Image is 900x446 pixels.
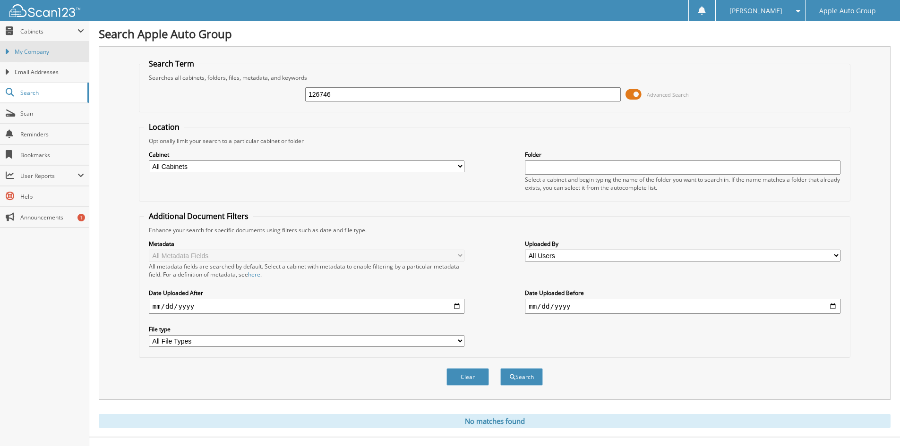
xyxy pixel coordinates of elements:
label: File type [149,325,464,333]
span: Scan [20,109,84,118]
img: scan123-logo-white.svg [9,4,80,17]
span: User Reports [20,172,77,180]
button: Clear [446,368,489,386]
label: Date Uploaded After [149,289,464,297]
span: Reminders [20,130,84,138]
legend: Search Term [144,59,199,69]
span: Search [20,89,83,97]
span: Apple Auto Group [819,8,876,14]
span: Bookmarks [20,151,84,159]
h1: Search Apple Auto Group [99,26,891,42]
span: Help [20,193,84,201]
span: Announcements [20,213,84,221]
button: Search [500,368,543,386]
legend: Location [144,122,184,132]
label: Metadata [149,240,464,248]
div: Optionally limit your search to a particular cabinet or folder [144,137,845,145]
span: Cabinets [20,27,77,35]
div: Searches all cabinets, folders, files, metadata, and keywords [144,74,845,82]
label: Date Uploaded Before [525,289,840,297]
div: Enhance your search for specific documents using filters such as date and file type. [144,226,845,234]
iframe: Chat Widget [853,401,900,446]
label: Uploaded By [525,240,840,248]
label: Folder [525,151,840,159]
span: [PERSON_NAME] [729,8,782,14]
input: start [149,299,464,314]
input: end [525,299,840,314]
div: 1 [77,214,85,221]
span: My Company [15,48,84,56]
div: No matches found [99,414,891,428]
span: Email Addresses [15,68,84,76]
span: Advanced Search [647,91,689,98]
div: All metadata fields are searched by default. Select a cabinet with metadata to enable filtering b... [149,262,464,278]
label: Cabinet [149,151,464,159]
div: Select a cabinet and begin typing the name of the folder you want to search in. If the name match... [525,176,840,192]
legend: Additional Document Filters [144,211,253,221]
a: here [248,270,260,278]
